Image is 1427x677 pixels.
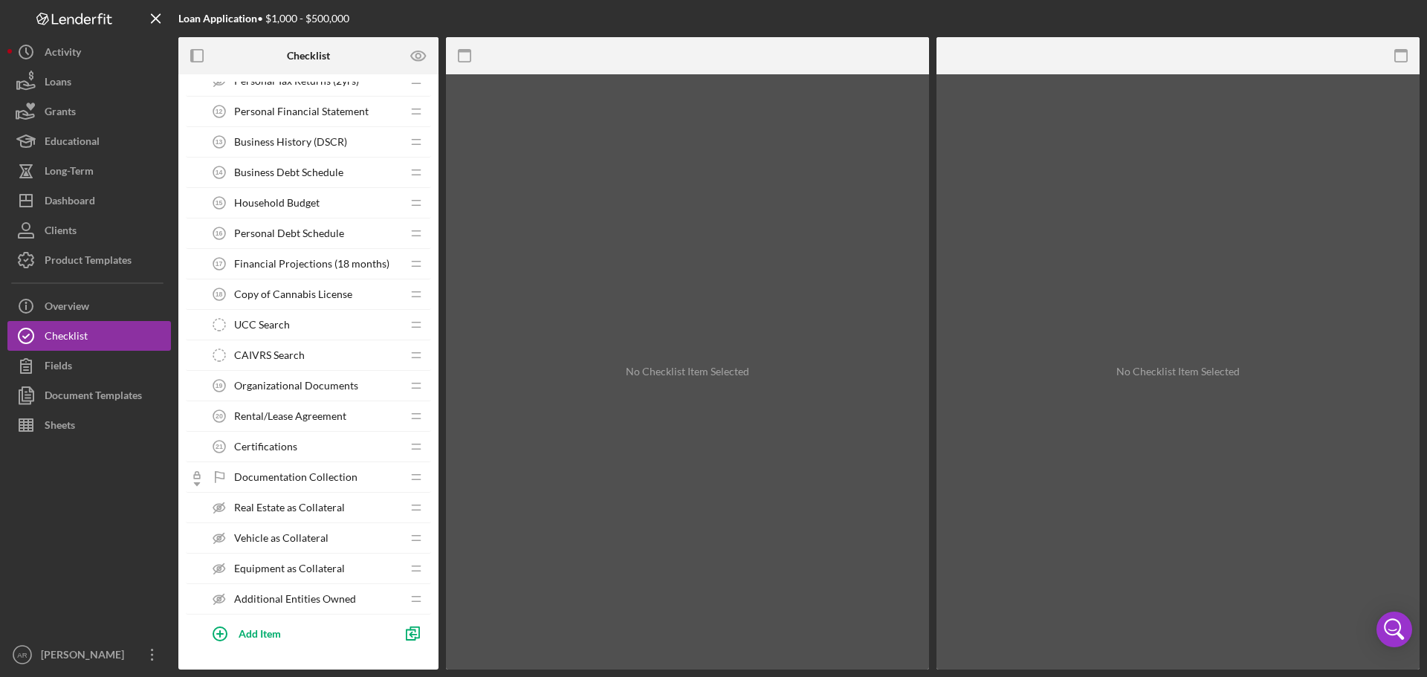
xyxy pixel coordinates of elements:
button: Grants [7,97,171,126]
button: Loans [7,67,171,97]
button: Product Templates [7,245,171,275]
div: Loans [45,67,71,100]
div: Fields [45,351,72,384]
text: AR [17,651,27,659]
span: Business Debt Schedule [234,166,343,178]
button: Clients [7,216,171,245]
div: [PERSON_NAME] [37,640,134,673]
div: Open Intercom Messenger [1376,612,1412,647]
button: Sheets [7,410,171,440]
tspan: 17 [216,260,223,268]
div: Product Templates [45,245,132,279]
tspan: 19 [216,382,223,389]
button: Dashboard [7,186,171,216]
div: Dashboard [45,186,95,219]
span: Personal Debt Schedule [234,227,344,239]
span: Household Budget [234,197,320,209]
button: Educational [7,126,171,156]
b: Loan Application [178,12,257,25]
span: Personal Financial Statement [234,106,369,117]
button: Long-Term [7,156,171,186]
div: Grants [45,97,76,130]
button: Document Templates [7,380,171,410]
tspan: 21 [216,443,223,450]
div: Add Item [239,619,281,647]
tspan: 18 [216,291,223,298]
tspan: 12 [216,108,223,115]
span: Financial Projections (18 months) [234,258,389,270]
button: Checklist [7,321,171,351]
button: Fields [7,351,171,380]
div: No Checklist Item Selected [1116,366,1240,378]
b: Checklist [287,50,330,62]
div: Document Templates [45,380,142,414]
tspan: 15 [216,199,223,207]
button: Add Item [201,618,394,648]
span: Vehicle as Collateral [234,532,329,544]
div: Long-Term [45,156,94,190]
span: Equipment as Collateral [234,563,345,574]
button: Overview [7,291,171,321]
div: Clients [45,216,77,249]
span: Real Estate as Collateral [234,502,345,514]
span: Documentation Collection [234,471,357,483]
button: AR[PERSON_NAME] [7,640,171,670]
span: Additional Entities Owned [234,593,356,605]
span: Copy of Cannabis License [234,288,352,300]
span: CAIVRS Search [234,349,305,361]
tspan: 13 [216,138,223,146]
button: Activity [7,37,171,67]
div: Sheets [45,410,75,444]
tspan: 14 [216,169,223,176]
div: Decision [216,661,401,673]
div: No Checklist Item Selected [626,366,749,378]
div: Overview [45,291,89,325]
span: Rental/Lease Agreement [234,410,346,422]
div: Educational [45,126,100,160]
span: Business History (DSCR) [234,136,347,148]
span: UCC Search [234,319,290,331]
tspan: 20 [216,412,223,420]
span: Certifications [234,441,297,453]
div: • $1,000 - $500,000 [178,13,349,25]
tspan: 16 [216,230,223,237]
span: Organizational Documents [234,380,358,392]
div: Activity [45,37,81,71]
div: Checklist [45,321,88,354]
